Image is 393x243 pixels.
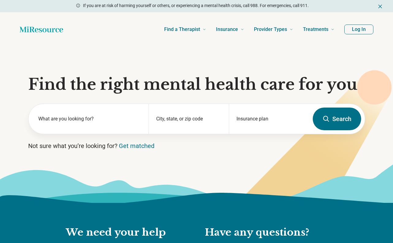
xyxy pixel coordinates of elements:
button: Dismiss [377,2,383,10]
a: Insurance [216,17,244,42]
h1: Find the right mental health care for you [28,75,365,94]
span: Find a Therapist [164,25,200,34]
p: If you are at risk of harming yourself or others, or experiencing a mental health crisis, call 98... [83,2,309,9]
span: Insurance [216,25,238,34]
span: Treatments [303,25,328,34]
a: Find a Therapist [164,17,206,42]
a: Home page [20,23,63,36]
p: Not sure what you’re looking for? [28,142,365,150]
a: Treatments [303,17,334,42]
a: Provider Types [254,17,293,42]
h2: We need your help [66,226,193,239]
span: Provider Types [254,25,287,34]
a: Get matched [119,142,154,150]
label: What are you looking for? [38,115,142,123]
h2: Have any questions? [205,226,327,239]
button: Log In [344,25,373,34]
button: Search [313,108,361,130]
